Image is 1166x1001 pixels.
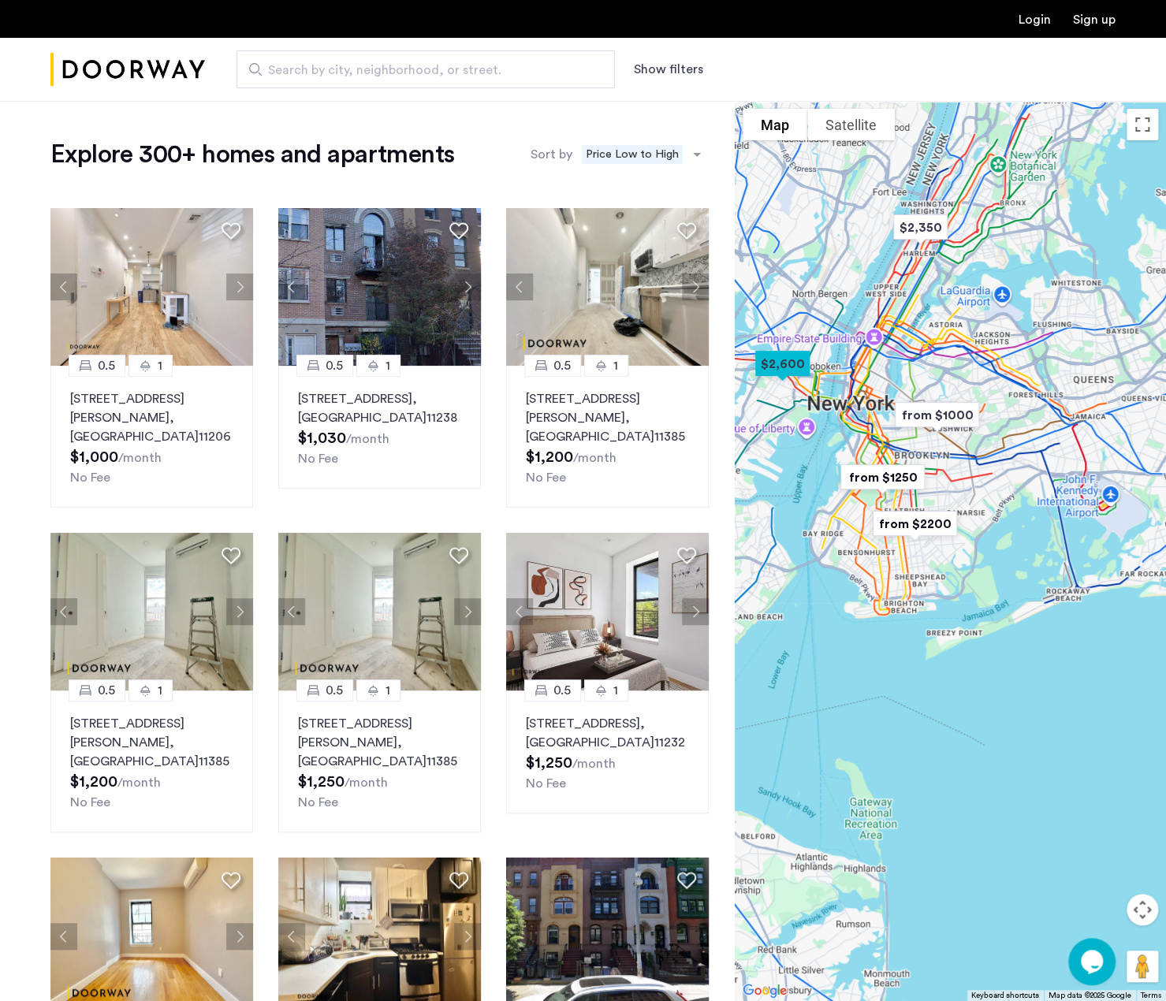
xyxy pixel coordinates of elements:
[278,598,305,625] button: Previous apartment
[506,598,533,625] button: Previous apartment
[526,755,572,771] span: $1,250
[117,776,161,789] sub: /month
[298,774,345,790] span: $1,250
[860,500,970,548] div: from $2200
[70,449,118,465] span: $1,000
[613,356,618,375] span: 1
[828,453,937,501] div: from $1250
[278,533,481,690] img: dc6efc1f-24ba-4395-9182-45437e21be9a_638901000470545504.jpeg
[70,389,233,446] p: [STREET_ADDRESS][PERSON_NAME] 11206
[743,109,807,140] button: Show street map
[1127,109,1158,140] button: Toggle fullscreen view
[506,208,709,366] img: dc6efc1f-24ba-4395-9182-45437e21be9a_638900998856615684.jpeg
[553,681,571,700] span: 0.5
[882,391,992,439] div: from $1000
[454,923,481,950] button: Next apartment
[70,471,110,484] span: No Fee
[739,981,791,1001] img: Google
[506,533,709,690] img: 360ac8f6-4482-47b0-bc3d-3cb89b569d10_638711694509504853.jpeg
[50,690,253,832] a: 0.51[STREET_ADDRESS][PERSON_NAME], [GEOGRAPHIC_DATA]11385No Fee
[50,40,205,99] a: Cazamio Logo
[50,598,77,625] button: Previous apartment
[1068,938,1119,985] iframe: chat widget
[1049,992,1131,999] span: Map data ©2025 Google
[682,598,709,625] button: Next apartment
[526,389,689,446] p: [STREET_ADDRESS][PERSON_NAME] 11385
[118,452,162,464] sub: /month
[576,140,709,169] ng-select: sort-apartment
[50,40,205,99] img: logo
[70,714,233,771] p: [STREET_ADDRESS][PERSON_NAME] 11385
[70,774,117,790] span: $1,200
[526,449,573,465] span: $1,200
[1127,894,1158,925] button: Map camera controls
[553,356,571,375] span: 0.5
[278,274,305,300] button: Previous apartment
[298,452,338,465] span: No Fee
[346,433,389,445] sub: /month
[682,274,709,300] button: Next apartment
[526,777,566,790] span: No Fee
[237,50,615,88] input: Apartment Search
[572,757,616,770] sub: /month
[298,714,461,771] p: [STREET_ADDRESS][PERSON_NAME] 11385
[158,356,162,375] span: 1
[1127,951,1158,982] button: Drag Pegman onto the map to open Street View
[807,109,895,140] button: Show satellite imagery
[298,796,338,809] span: No Fee
[971,990,1039,1001] button: Keyboard shortcuts
[50,366,253,508] a: 0.51[STREET_ADDRESS][PERSON_NAME], [GEOGRAPHIC_DATA]11206No Fee
[278,923,305,950] button: Previous apartment
[1073,13,1116,26] a: Registration
[50,139,454,170] h1: Explore 300+ homes and apartments
[50,533,253,690] img: dc6efc1f-24ba-4395-9182-45437e21be9a_638900999956859002.jpeg
[50,208,253,366] img: 2016_638548648347862152.jpeg
[326,356,343,375] span: 0.5
[50,274,77,300] button: Previous apartment
[278,208,481,366] img: 2016_638504363766452979.jpeg
[226,923,253,950] button: Next apartment
[98,681,115,700] span: 0.5
[634,60,703,79] button: Show or hide filters
[226,598,253,625] button: Next apartment
[582,145,683,164] span: Price Low to High
[743,340,822,388] div: $2,600
[268,61,571,80] span: Search by city, neighborhood, or street.
[739,981,791,1001] a: Open this area in Google Maps (opens a new window)
[454,274,481,300] button: Next apartment
[386,356,390,375] span: 1
[70,796,110,809] span: No Fee
[881,203,960,251] div: $2,350
[98,356,115,375] span: 0.5
[345,776,388,789] sub: /month
[573,452,617,464] sub: /month
[506,690,709,813] a: 0.51[STREET_ADDRESS], [GEOGRAPHIC_DATA]11232No Fee
[506,366,709,508] a: 0.51[STREET_ADDRESS][PERSON_NAME], [GEOGRAPHIC_DATA]11385No Fee
[386,681,390,700] span: 1
[531,145,572,164] label: Sort by
[613,681,618,700] span: 1
[50,923,77,950] button: Previous apartment
[278,690,481,832] a: 0.51[STREET_ADDRESS][PERSON_NAME], [GEOGRAPHIC_DATA]11385No Fee
[454,598,481,625] button: Next apartment
[158,681,162,700] span: 1
[506,274,533,300] button: Previous apartment
[1141,990,1161,1001] a: Terms (opens in new tab)
[278,366,481,489] a: 0.51[STREET_ADDRESS], [GEOGRAPHIC_DATA]11238No Fee
[298,430,346,446] span: $1,030
[326,681,343,700] span: 0.5
[226,274,253,300] button: Next apartment
[298,389,461,427] p: [STREET_ADDRESS] 11238
[1019,13,1051,26] a: Login
[526,714,689,752] p: [STREET_ADDRESS] 11232
[526,471,566,484] span: No Fee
